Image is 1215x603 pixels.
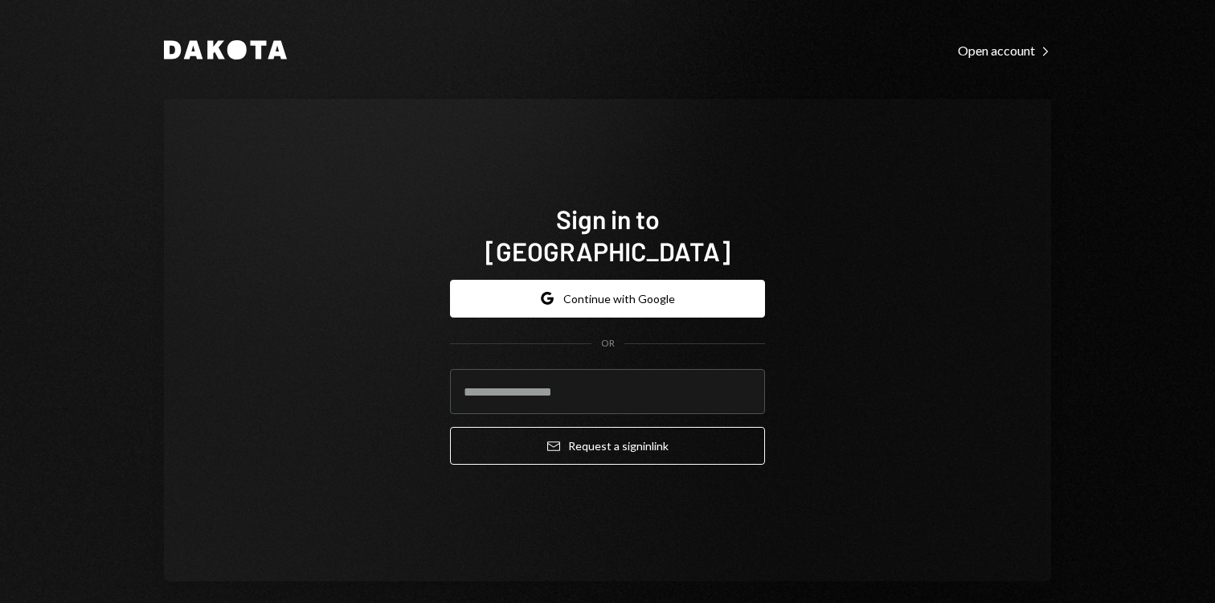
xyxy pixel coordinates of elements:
div: OR [601,337,615,351]
a: Open account [958,41,1051,59]
button: Request a signinlink [450,427,765,465]
h1: Sign in to [GEOGRAPHIC_DATA] [450,203,765,267]
button: Continue with Google [450,280,765,318]
div: Open account [958,43,1051,59]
